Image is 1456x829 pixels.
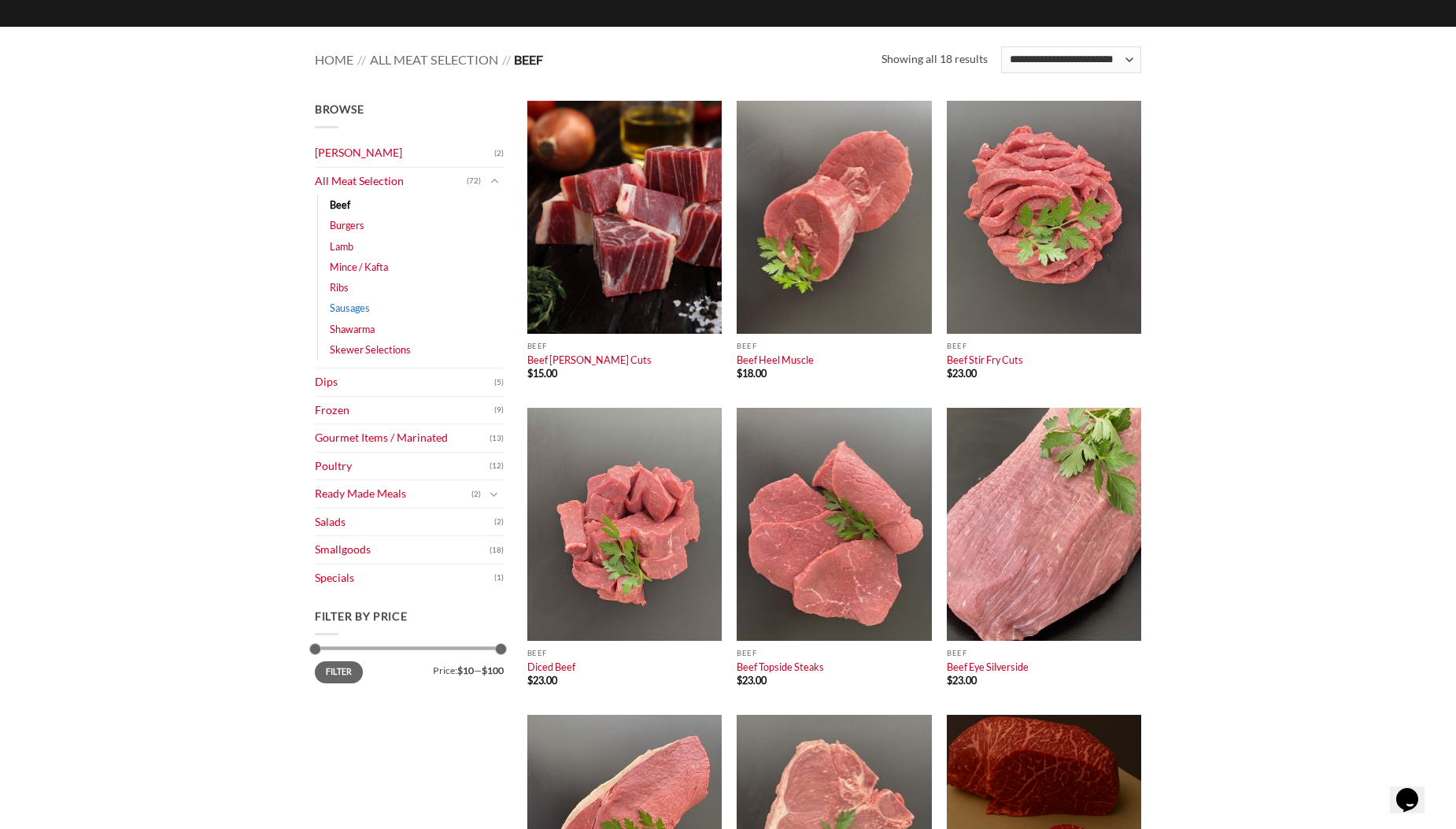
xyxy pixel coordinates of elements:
a: Salads [315,509,494,536]
p: Beef [947,342,1141,350]
button: Filter [315,661,363,683]
div: Price: — [315,661,504,675]
span: $ [527,674,533,687]
span: Filter by price [315,609,408,623]
bdi: 15.00 [527,367,557,379]
img: Beef Curry Cuts [527,101,722,334]
img: Beef Stir Fry Cuts [947,101,1141,334]
span: $ [947,367,952,379]
span: $ [737,367,742,379]
a: Beef Stir Fry Cuts [947,353,1023,366]
span: $100 [482,664,504,676]
a: Specials [315,564,494,592]
span: (12) [490,454,504,478]
button: Toggle [485,172,504,190]
a: Shawarma [330,319,375,339]
a: Mince / Kafta [330,257,388,277]
img: Beef Heel Muscle [737,101,931,334]
span: $ [737,674,742,687]
span: $ [947,674,952,687]
a: Smallgoods [315,536,490,564]
bdi: 18.00 [737,367,767,379]
a: Home [315,52,353,67]
p: Beef [737,649,931,657]
span: $ [527,367,533,379]
a: Dips [315,368,494,396]
a: Beef Eye Silverside [947,661,1029,673]
a: Gourmet Items / Marinated [315,424,490,452]
a: Burgers [330,215,364,235]
bdi: 23.00 [737,674,767,687]
span: (9) [494,398,504,422]
span: // [502,52,511,67]
bdi: 23.00 [947,674,977,687]
span: (13) [490,427,504,450]
bdi: 23.00 [947,367,977,379]
p: Beef [737,342,931,350]
iframe: chat widget [1390,766,1440,813]
a: Poultry [315,453,490,480]
a: All Meat Selection [315,168,467,195]
a: Lamb [330,236,353,257]
a: Beef [PERSON_NAME] Cuts [527,353,652,366]
a: Skewer Selections [330,339,411,360]
a: Beef [330,194,350,215]
a: Ready Made Meals [315,480,471,508]
img: Beef Eye Silverside [947,408,1141,641]
a: Beef Heel Muscle [737,353,814,366]
span: (2) [471,483,481,506]
a: Ribs [330,277,349,298]
span: // [357,52,366,67]
img: Beef Topside Steaks [737,408,931,641]
p: Beef [527,342,722,350]
span: (1) [494,566,504,590]
a: Frozen [315,397,494,424]
span: Browse [315,102,364,116]
img: Diced Beef [527,408,722,641]
bdi: 23.00 [527,674,557,687]
p: Beef [527,649,722,657]
a: [PERSON_NAME] [315,139,494,167]
a: Beef Topside Steaks [737,661,824,673]
span: (2) [494,142,504,165]
span: Beef [514,52,543,67]
span: (18) [490,538,504,562]
button: Toggle [485,486,504,503]
a: Sausages [330,298,370,318]
a: Diced Beef [527,661,575,673]
span: $10 [457,664,474,676]
span: (72) [467,169,481,193]
span: (5) [494,371,504,394]
p: Showing all 18 results [881,50,988,68]
p: Beef [947,649,1141,657]
a: All Meat Selection [370,52,498,67]
select: Shop order [1001,46,1141,73]
span: (2) [494,510,504,534]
